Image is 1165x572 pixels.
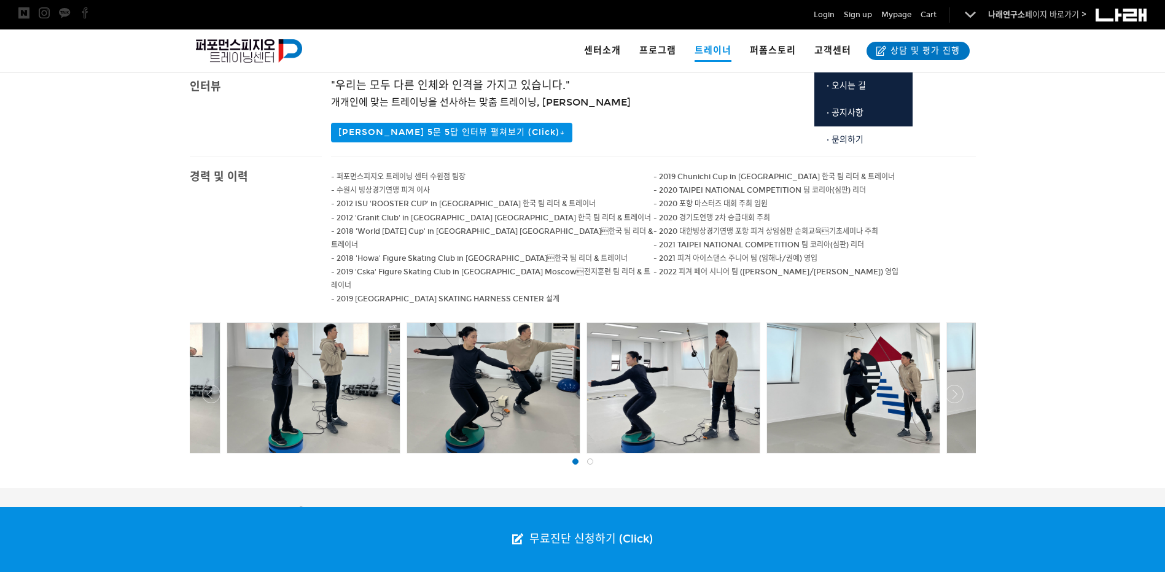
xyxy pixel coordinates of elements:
[653,214,770,222] span: - 2020 경기도연맹 2차 승급대회 주최
[331,295,559,303] span: - 2019 [GEOGRAPHIC_DATA] SKATING HARNESS CENTER 설계
[750,45,796,56] span: 퍼폼스토리
[844,9,872,21] a: Sign up
[827,134,863,145] span: · 문의하기
[190,170,248,184] span: 경력 및 이력
[653,172,895,181] span: - 2019 Chunichi Cup in [GEOGRAPHIC_DATA] 한국 팀 리더 & 트레이너
[814,72,913,99] a: · 오시는 길
[331,268,650,290] span: - 2019 'Cska' Figure Skating Club in [GEOGRAPHIC_DATA] Moscow전지훈련 팀 리더 & 트레이너
[331,199,596,208] span: - 2012 ISU 'ROOSTER CUP' in [GEOGRAPHIC_DATA] 한국 팀 리더 & 트레이너
[814,99,913,126] a: · 공지사항
[695,41,731,62] span: 트레이너
[500,507,665,572] a: 무료진단 신청하기 (Click)
[921,9,937,21] a: Cart
[331,227,653,249] span: - 2018 'World [DATE] Cup' in [GEOGRAPHIC_DATA] [GEOGRAPHIC_DATA]한국 팀 리더 & 트레이너
[988,10,1086,20] a: 나래연구소페이지 바로가기 >
[827,80,866,91] span: · 오시는 길
[331,123,572,142] button: [PERSON_NAME] 5문 5답 인터뷰 펼쳐보기 (Click)↓
[653,227,878,236] span: - 2020 대한빙상경기연맹 포항 피겨 상임심판 순회교육기초세미나 주최
[805,29,860,72] a: 고객센터
[887,45,960,57] span: 상담 및 평가 진행
[331,186,430,195] span: - 수원시 빙상경기연맹 피겨 이사
[331,214,651,222] span: - 2012 'Granit Club' in [GEOGRAPHIC_DATA] [GEOGRAPHIC_DATA] 한국 팀 리더 & 트레이너
[814,45,851,56] span: 고객센터
[814,9,835,21] a: Login
[331,96,631,108] span: 개개인에 맞는 트레이닝을 선사하는 맞춤 트레이닝, [PERSON_NAME]
[331,254,628,263] span: - 2018 'Howa' Figure Skating Club in [GEOGRAPHIC_DATA]한국 팀 리더 & 트레이너
[630,29,685,72] a: 프로그램
[653,199,768,208] span: - 2020 포항 마스터즈 대회 주최 임원
[988,10,1025,20] strong: 나래연구소
[827,107,863,118] span: · 공지사항
[881,9,911,21] a: Mypage
[331,79,570,92] span: "우리는 모두 다른 인체와 인격을 가지고 있습니다."
[639,45,676,56] span: 프로그램
[653,268,898,276] span: - 2022 피겨 페어 시니어 팀 ([PERSON_NAME]/[PERSON_NAME]) 영입
[584,45,621,56] span: 센터소개
[867,42,970,60] a: 상담 및 평가 진행
[653,241,864,249] span: - 2021 TAIPEI NATIONAL COMPETITION 팀 코리아(심판) 리더
[190,80,221,93] span: 인터뷰
[653,186,866,195] span: - 2020 TAIPEI NATIONAL COMPETITION 팀 코리아(심판) 리더
[575,29,630,72] a: 센터소개
[741,29,805,72] a: 퍼폼스토리
[331,172,466,181] span: - 퍼포먼스피지오 트레이닝 센터 수원점 팀장
[814,126,913,153] a: · 문의하기
[653,254,817,263] span: - 2021 피겨 아이스댄스 주니어 팀 (임해나/권예) 영입
[685,29,741,72] a: 트레이너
